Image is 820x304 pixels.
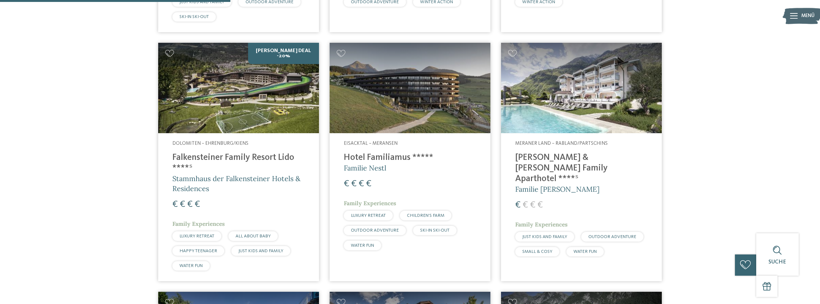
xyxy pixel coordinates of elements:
[522,235,567,239] span: JUST KIDS AND FAMILY
[195,200,200,209] span: €
[574,249,597,254] span: WATER FUN
[501,43,662,281] a: Familienhotels gesucht? Hier findet ihr die besten! Meraner Land – Rabland/Partschins [PERSON_NAM...
[537,200,543,210] span: €
[158,43,319,133] img: Familienhotels gesucht? Hier findet ihr die besten!
[588,235,636,239] span: OUTDOOR ADVENTURE
[179,249,217,253] span: HAPPY TEENAGER
[179,14,209,19] span: SKI-IN SKI-OUT
[344,141,398,146] span: Eisacktal – Meransen
[420,228,449,233] span: SKI-IN SKI-OUT
[344,179,349,189] span: €
[158,43,319,281] a: Familienhotels gesucht? Hier findet ihr die besten! [PERSON_NAME] Deal -20% Dolomiten – Ehrenburg...
[330,43,490,281] a: Familienhotels gesucht? Hier findet ihr die besten! Eisacktal – Meransen Hotel Familiamus ***** F...
[351,243,374,248] span: WATER FUN
[359,179,364,189] span: €
[344,163,386,172] span: Familie Nestl
[187,200,193,209] span: €
[407,213,444,218] span: CHILDREN’S FARM
[330,43,490,133] img: Familienhotels gesucht? Hier findet ihr die besten!
[172,200,178,209] span: €
[522,249,552,254] span: SMALL & COSY
[366,179,371,189] span: €
[172,152,305,174] h4: Falkensteiner Family Resort Lido ****ˢ
[179,234,214,238] span: LUXURY RETREAT
[351,179,357,189] span: €
[515,200,521,210] span: €
[238,249,283,253] span: JUST KIDS AND FAMILY
[172,174,300,193] span: Stammhaus der Falkensteiner Hotels & Residences
[501,43,662,133] img: Familienhotels gesucht? Hier findet ihr die besten!
[515,185,600,194] span: Familie [PERSON_NAME]
[179,263,203,268] span: WATER FUN
[515,141,608,146] span: Meraner Land – Rabland/Partschins
[768,259,786,265] span: Suche
[344,199,396,207] span: Family Experiences
[530,200,535,210] span: €
[180,200,185,209] span: €
[172,141,248,146] span: Dolomiten – Ehrenburg/Kiens
[351,228,399,233] span: OUTDOOR ADVENTURE
[236,234,271,238] span: ALL ABOUT BABY
[515,152,648,184] h4: [PERSON_NAME] & [PERSON_NAME] Family Aparthotel ****ˢ
[351,213,386,218] span: LUXURY RETREAT
[515,221,568,228] span: Family Experiences
[523,200,528,210] span: €
[172,220,225,227] span: Family Experiences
